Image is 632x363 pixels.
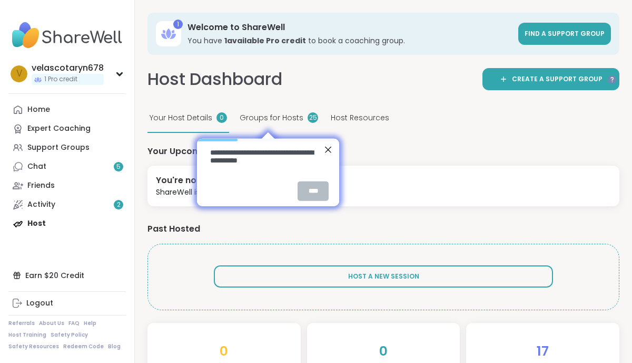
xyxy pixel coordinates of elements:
[512,74,603,84] span: Create a support group
[173,20,183,29] div: 1
[27,161,46,172] div: Chat
[63,343,104,350] a: Redeem Code
[240,112,303,123] span: Groups for Hosts
[8,266,126,285] div: Earn $20 Credit
[27,199,55,210] div: Activity
[8,343,59,350] a: Safety Resources
[8,17,126,54] img: ShareWell Nav Logo
[8,294,126,313] a: Logout
[187,35,512,46] h3: You have to book a coaching group.
[116,163,121,171] span: 5
[108,343,121,350] a: Blog
[482,68,619,90] a: Create a support group
[44,75,77,84] span: 1 Pro credit
[348,272,419,281] span: Host A New Session
[525,29,605,38] span: Find a support group
[308,112,318,123] div: 25
[518,23,611,45] a: Find a support group
[147,223,619,235] h4: Past Hosted
[84,320,96,327] a: Help
[27,104,50,115] div: Home
[16,67,22,81] span: v
[8,331,46,339] a: Host Training
[117,200,121,209] span: 2
[27,123,91,134] div: Expert Coaching
[189,123,348,215] iframe: Tooltip
[331,112,389,123] span: Host Resources
[39,320,64,327] a: About Us
[8,138,126,157] a: Support Groups
[8,320,35,327] a: Referrals
[27,142,90,153] div: Support Groups
[8,195,126,214] a: Activity2
[150,112,212,123] span: Your Host Details
[379,342,388,360] span: 0
[224,35,306,46] b: 1 available Pro credit
[8,176,126,195] a: Friends
[26,298,53,309] div: Logout
[147,146,619,157] h4: Your Upcoming Groups
[156,174,332,187] div: You're not hosting any upcoming groups
[32,62,104,74] div: velascotaryn678
[51,331,88,339] a: Safety Policy
[8,119,126,138] a: Expert Coaching
[8,100,126,119] a: Home
[537,342,549,360] span: 17
[68,320,80,327] a: FAQ
[608,75,616,84] iframe: Spotlight
[27,180,55,191] div: Friends
[147,68,282,91] h1: Host Dashboard
[216,112,227,123] div: 0
[8,157,126,176] a: Chat5
[214,265,553,288] button: Host A New Session
[187,22,512,33] h3: Welcome to ShareWell
[220,342,228,360] span: 0
[156,187,332,198] div: ShareWell is free for hosts!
